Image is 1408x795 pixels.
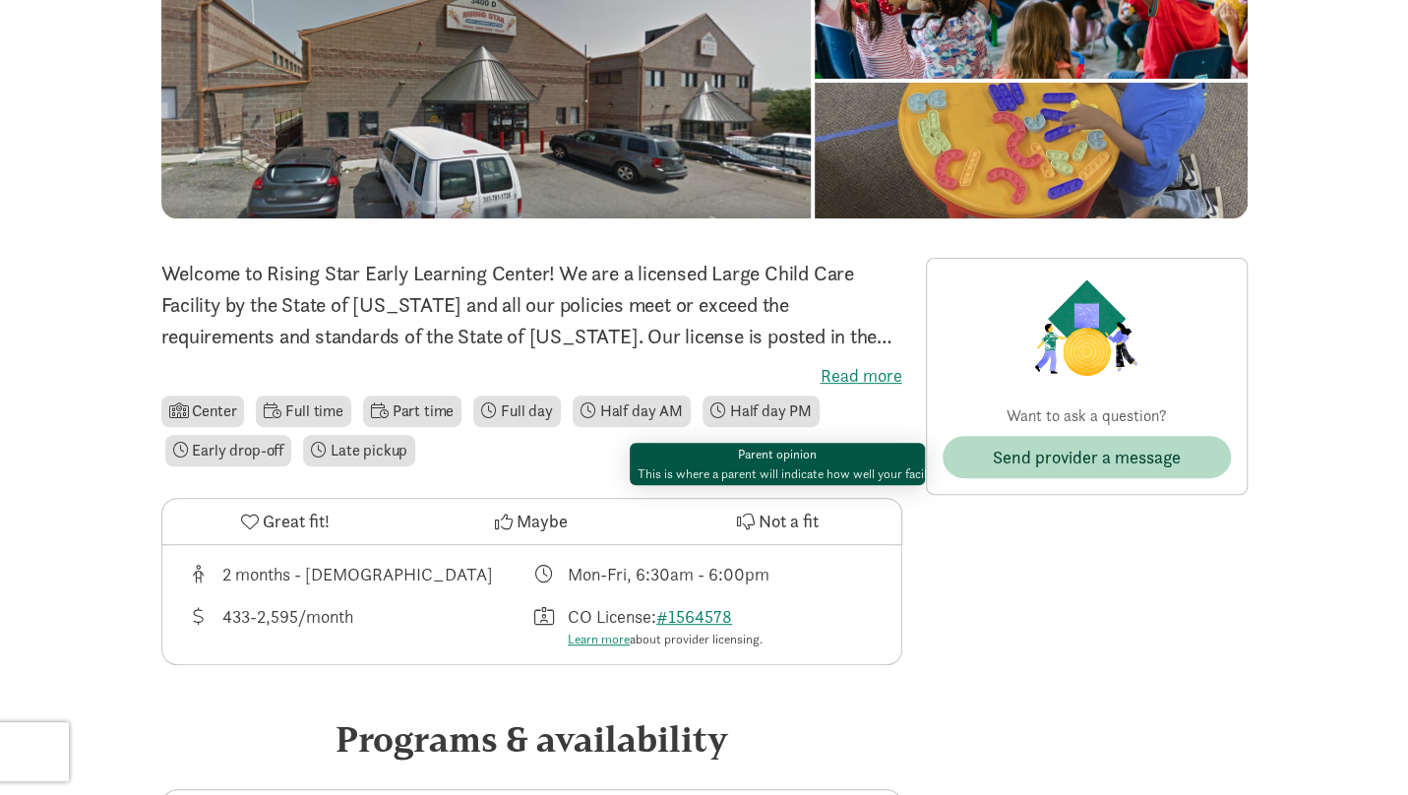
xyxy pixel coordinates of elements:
p: Want to ask a question? [943,404,1231,428]
a: #1564578 [656,605,732,628]
div: Age range for children that this provider cares for [186,561,532,587]
b: Parent opinion [738,446,817,462]
button: Not a fit [654,499,900,544]
button: Send provider a message [943,436,1231,478]
span: Maybe [517,508,568,534]
span: Not a fit [759,508,819,534]
img: Provider logo [1029,275,1143,381]
li: Full day [473,396,561,427]
div: Class schedule [531,561,878,587]
div: License number [531,603,878,649]
a: Learn more [568,631,630,647]
span: Send provider a message [993,444,1181,470]
li: Late pickup [303,435,415,466]
div: 433-2,595/month [222,603,353,649]
li: Center [161,396,245,427]
div: CO License: [568,603,763,649]
span: Great fit! [263,508,330,534]
div: Mon-Fri, 6:30am - 6:00pm [568,561,769,587]
div: about provider licensing. [568,630,763,649]
div: Average tuition for this program [186,603,532,649]
p: Welcome to Rising Star Early Learning Center! We are a licensed Large Child Care Facility by the ... [161,258,902,352]
li: Early drop-off [165,435,292,466]
button: Great fit! [162,499,408,544]
div: This is where a parent will indicate how well your facility matches what they’re looking for. [638,445,917,483]
li: Half day PM [703,396,820,427]
div: Programs & availability [161,712,902,765]
button: Maybe [408,499,654,544]
li: Half day AM [573,396,691,427]
div: 2 months - [DEMOGRAPHIC_DATA] [222,561,493,587]
li: Part time [363,396,461,427]
label: Read more [161,364,902,388]
li: Full time [256,396,350,427]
